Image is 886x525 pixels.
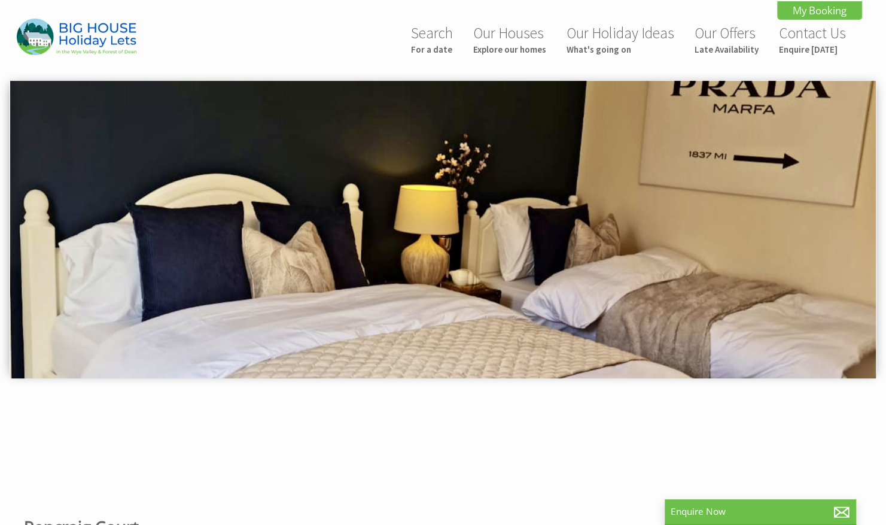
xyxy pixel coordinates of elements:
[779,23,846,55] a: Contact UsEnquire [DATE]
[473,44,546,55] small: Explore our homes
[567,44,674,55] small: What's going on
[567,23,674,55] a: Our Holiday IdeasWhat's going on
[7,409,879,499] iframe: Customer reviews powered by Trustpilot
[671,505,850,518] p: Enquire Now
[779,44,846,55] small: Enquire [DATE]
[473,23,546,55] a: Our HousesExplore our homes
[695,23,759,55] a: Our OffersLate Availability
[17,19,136,55] img: Big House Holiday Lets
[695,44,759,55] small: Late Availability
[411,44,453,55] small: For a date
[777,1,862,20] a: My Booking
[411,23,453,55] a: SearchFor a date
